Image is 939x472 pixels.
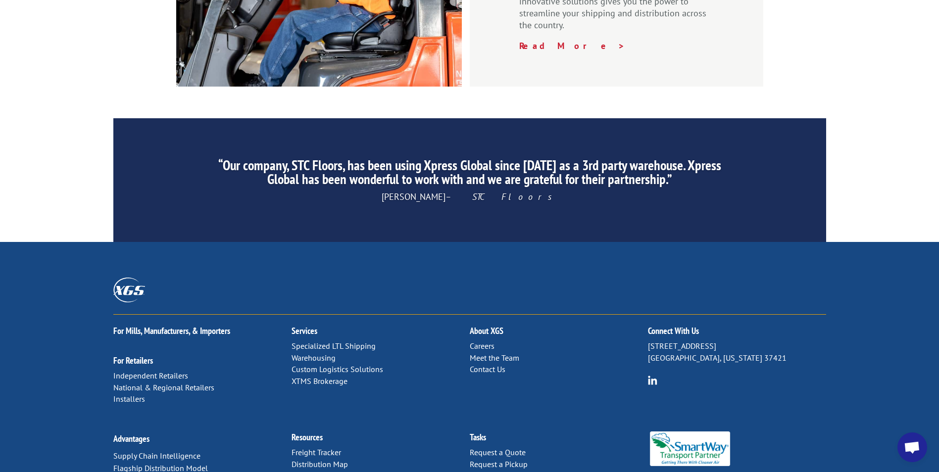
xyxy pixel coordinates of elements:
em: – STC Floors [445,191,558,202]
a: Custom Logistics Solutions [292,364,383,374]
a: Contact Us [470,364,505,374]
a: For Retailers [113,355,153,366]
a: Freight Tracker [292,447,341,457]
a: National & Regional Retailers [113,382,214,392]
a: For Mills, Manufacturers, & Importers [113,325,230,336]
a: Services [292,325,317,336]
img: Smartway_Logo [648,431,733,466]
a: Advantages [113,433,149,444]
a: Distribution Map [292,459,348,469]
a: Resources [292,431,323,443]
a: Meet the Team [470,353,519,363]
a: About XGS [470,325,503,336]
a: Installers [113,394,145,404]
a: Request a Pickup [470,459,528,469]
h2: Tasks [470,433,648,447]
a: Independent Retailers [113,371,188,380]
a: XTMS Brokerage [292,376,347,386]
img: group-6 [648,376,657,385]
a: Careers [470,341,494,351]
a: Warehousing [292,353,336,363]
a: Specialized LTL Shipping [292,341,376,351]
h2: Connect With Us [648,327,826,340]
p: [STREET_ADDRESS] [GEOGRAPHIC_DATA], [US_STATE] 37421 [648,340,826,364]
a: Read More > [519,40,625,51]
div: Open chat [897,432,927,462]
a: Request a Quote [470,447,526,457]
span: [PERSON_NAME] [382,191,558,202]
a: Supply Chain Intelligence [113,451,200,461]
img: XGS_Logos_ALL_2024_All_White [113,278,145,302]
h2: “Our company, STC Floors, has been using Xpress Global since [DATE] as a 3rd party warehouse. Xpr... [206,158,733,191]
